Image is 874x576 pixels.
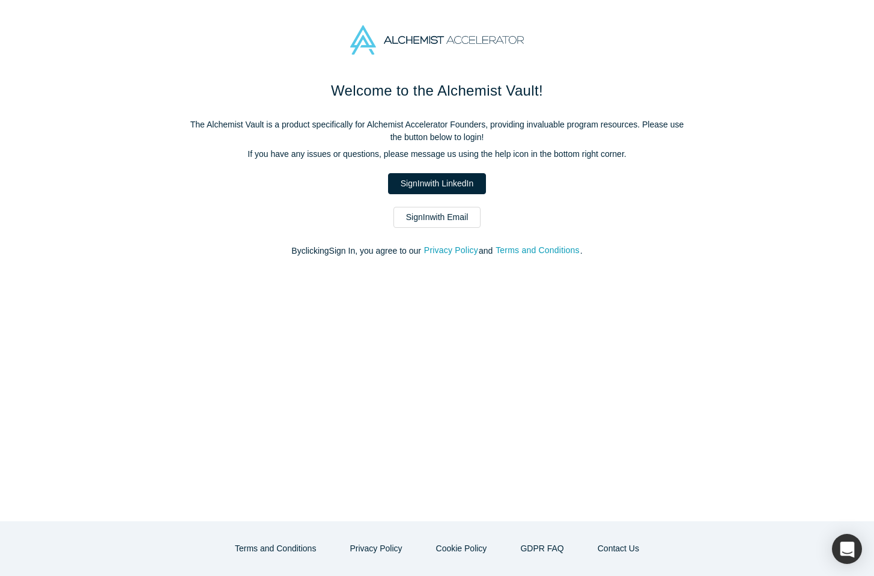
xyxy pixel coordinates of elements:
a: GDPR FAQ [508,538,576,559]
button: Privacy Policy [423,244,479,257]
a: SignInwith LinkedIn [388,173,486,194]
p: If you have any issues or questions, please message us using the help icon in the bottom right co... [185,148,690,161]
button: Contact Us [585,538,652,559]
button: Terms and Conditions [222,538,329,559]
h1: Welcome to the Alchemist Vault! [185,80,690,102]
a: SignInwith Email [393,207,481,228]
p: By clicking Sign In , you agree to our and . [185,245,690,257]
button: Terms and Conditions [495,244,580,257]
p: The Alchemist Vault is a product specifically for Alchemist Accelerator Founders, providing inval... [185,118,690,144]
button: Privacy Policy [337,538,414,559]
img: Alchemist Accelerator Logo [350,25,523,55]
button: Cookie Policy [423,538,500,559]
